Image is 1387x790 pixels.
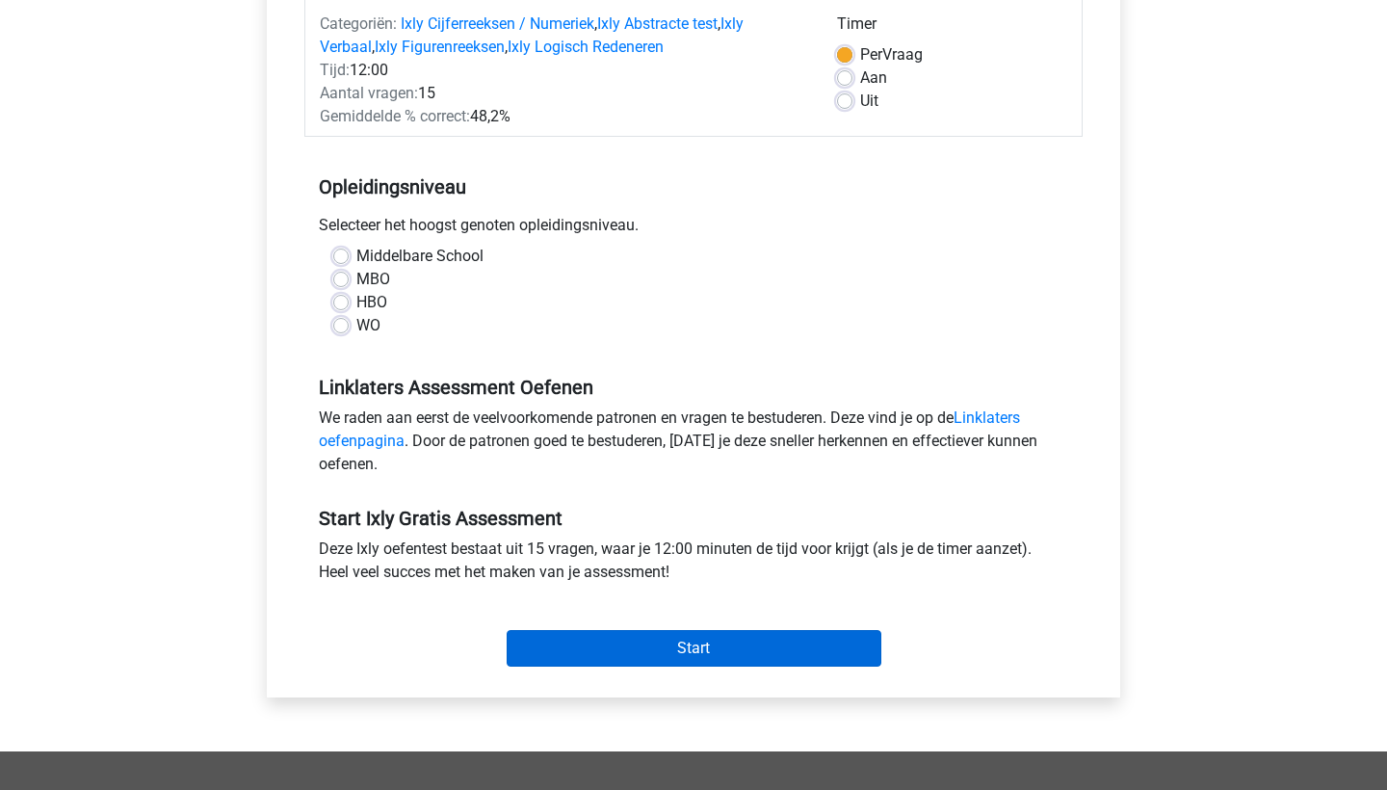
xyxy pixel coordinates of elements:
label: WO [356,314,380,337]
div: Selecteer het hoogst genoten opleidingsniveau. [304,214,1083,245]
span: Tijd: [320,61,350,79]
h5: Opleidingsniveau [319,168,1068,206]
a: Ixly Logisch Redeneren [508,38,664,56]
div: Deze Ixly oefentest bestaat uit 15 vragen, waar je 12:00 minuten de tijd voor krijgt (als je de t... [304,538,1083,592]
span: Per [860,45,882,64]
div: 12:00 [305,59,823,82]
a: Ixly Cijferreeksen / Numeriek [401,14,594,33]
span: Aantal vragen: [320,84,418,102]
input: Start [507,630,881,667]
label: Middelbare School [356,245,484,268]
div: Timer [837,13,1067,43]
div: We raden aan eerst de veelvoorkomende patronen en vragen te bestuderen. Deze vind je op de . Door... [304,407,1083,484]
div: , , , , [305,13,823,59]
label: Vraag [860,43,923,66]
div: 48,2% [305,105,823,128]
label: HBO [356,291,387,314]
span: Categoriën: [320,14,397,33]
label: MBO [356,268,390,291]
h5: Start Ixly Gratis Assessment [319,507,1068,530]
a: Ixly Figurenreeksen [375,38,505,56]
h5: Linklaters Assessment Oefenen [319,376,1068,399]
label: Aan [860,66,887,90]
label: Uit [860,90,878,113]
span: Gemiddelde % correct: [320,107,470,125]
a: Ixly Abstracte test [597,14,718,33]
div: 15 [305,82,823,105]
